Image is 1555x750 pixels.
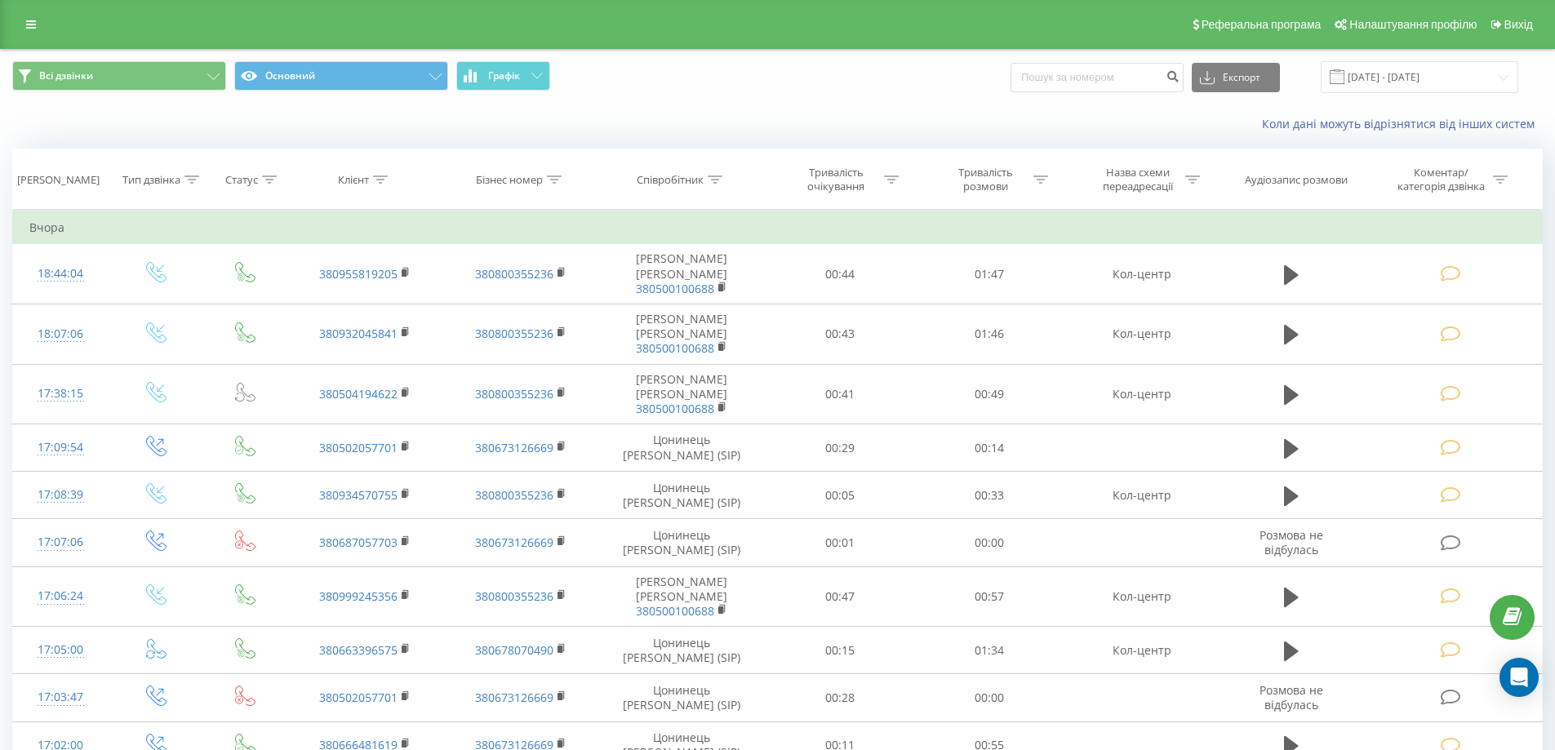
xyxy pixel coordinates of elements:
div: 17:07:06 [29,526,92,558]
div: Аудіозапис розмови [1245,173,1348,187]
td: 00:05 [766,472,915,519]
span: Реферальна програма [1202,18,1322,31]
td: Цонинець [PERSON_NAME] (SIP) [598,472,766,519]
td: 00:28 [766,674,915,721]
a: 380800355236 [475,326,553,341]
a: 380932045841 [319,326,398,341]
a: 380800355236 [475,386,553,402]
a: 380673126669 [475,440,553,455]
td: [PERSON_NAME] [PERSON_NAME] [598,244,766,304]
a: 380502057701 [319,440,398,455]
td: 00:47 [766,566,915,627]
button: Експорт [1192,63,1280,92]
div: [PERSON_NAME] [17,173,100,187]
td: 01:34 [915,627,1064,674]
td: 00:14 [915,424,1064,472]
td: 01:46 [915,304,1064,364]
td: Кол-центр [1064,304,1219,364]
a: 380955819205 [319,266,398,282]
a: 380673126669 [475,535,553,550]
td: 00:00 [915,674,1064,721]
a: 380673126669 [475,690,553,705]
a: 380687057703 [319,535,398,550]
td: 00:44 [766,244,915,304]
a: 380663396575 [319,642,398,658]
button: Графік [456,61,550,91]
div: Тип дзвінка [122,173,180,187]
div: Тривалість очікування [793,166,880,193]
td: Кол-центр [1064,627,1219,674]
td: Кол-центр [1064,244,1219,304]
td: [PERSON_NAME] [PERSON_NAME] [598,304,766,364]
div: Співробітник [637,173,704,187]
div: Назва схеми переадресації [1094,166,1181,193]
span: Графік [488,70,520,82]
span: Вихід [1504,18,1533,31]
a: 380500100688 [636,603,714,619]
div: 17:08:39 [29,479,92,511]
td: 00:33 [915,472,1064,519]
td: 00:57 [915,566,1064,627]
div: Open Intercom Messenger [1499,658,1539,697]
span: Розмова не відбулась [1260,527,1323,557]
div: 17:05:00 [29,634,92,666]
td: 00:43 [766,304,915,364]
div: 18:44:04 [29,258,92,290]
div: 17:38:15 [29,378,92,410]
td: 01:47 [915,244,1064,304]
td: 00:49 [915,364,1064,424]
a: 380500100688 [636,281,714,296]
a: 380500100688 [636,340,714,356]
td: Вчора [13,211,1543,244]
a: 380999245356 [319,588,398,604]
a: 380678070490 [475,642,553,658]
div: Бізнес номер [476,173,543,187]
div: 18:07:06 [29,318,92,350]
a: 380800355236 [475,588,553,604]
td: 00:15 [766,627,915,674]
span: Всі дзвінки [39,69,93,82]
td: [PERSON_NAME] [PERSON_NAME] [598,566,766,627]
a: 380502057701 [319,690,398,705]
td: 00:29 [766,424,915,472]
button: Всі дзвінки [12,61,226,91]
td: Цонинець [PERSON_NAME] (SIP) [598,519,766,566]
div: Тривалість розмови [942,166,1029,193]
td: Кол-центр [1064,364,1219,424]
div: Коментар/категорія дзвінка [1393,166,1489,193]
td: 00:01 [766,519,915,566]
div: Статус [225,173,258,187]
td: Кол-центр [1064,472,1219,519]
td: Кол-центр [1064,566,1219,627]
a: 380500100688 [636,401,714,416]
a: 380504194622 [319,386,398,402]
td: [PERSON_NAME] [PERSON_NAME] [598,364,766,424]
input: Пошук за номером [1011,63,1184,92]
div: 17:06:24 [29,580,92,612]
td: 00:41 [766,364,915,424]
td: Цонинець [PERSON_NAME] (SIP) [598,674,766,721]
td: Цонинець [PERSON_NAME] (SIP) [598,627,766,674]
td: 00:00 [915,519,1064,566]
a: 380800355236 [475,487,553,503]
a: 380800355236 [475,266,553,282]
div: Клієнт [338,173,369,187]
div: 17:09:54 [29,432,92,464]
span: Розмова не відбулась [1260,682,1323,712]
a: Коли дані можуть відрізнятися вiд інших систем [1262,116,1543,131]
span: Налаштування профілю [1349,18,1477,31]
a: 380934570755 [319,487,398,503]
td: Цонинець [PERSON_NAME] (SIP) [598,424,766,472]
button: Основний [234,61,448,91]
div: 17:03:47 [29,681,92,713]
